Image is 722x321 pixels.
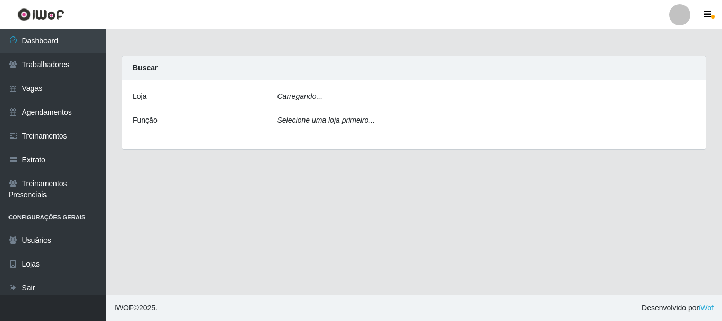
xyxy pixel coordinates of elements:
i: Carregando... [277,92,323,100]
label: Loja [133,91,146,102]
img: CoreUI Logo [17,8,64,21]
i: Selecione uma loja primeiro... [277,116,375,124]
span: IWOF [114,304,134,312]
label: Função [133,115,158,126]
strong: Buscar [133,63,158,72]
a: iWof [699,304,714,312]
span: © 2025 . [114,302,158,314]
span: Desenvolvido por [642,302,714,314]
